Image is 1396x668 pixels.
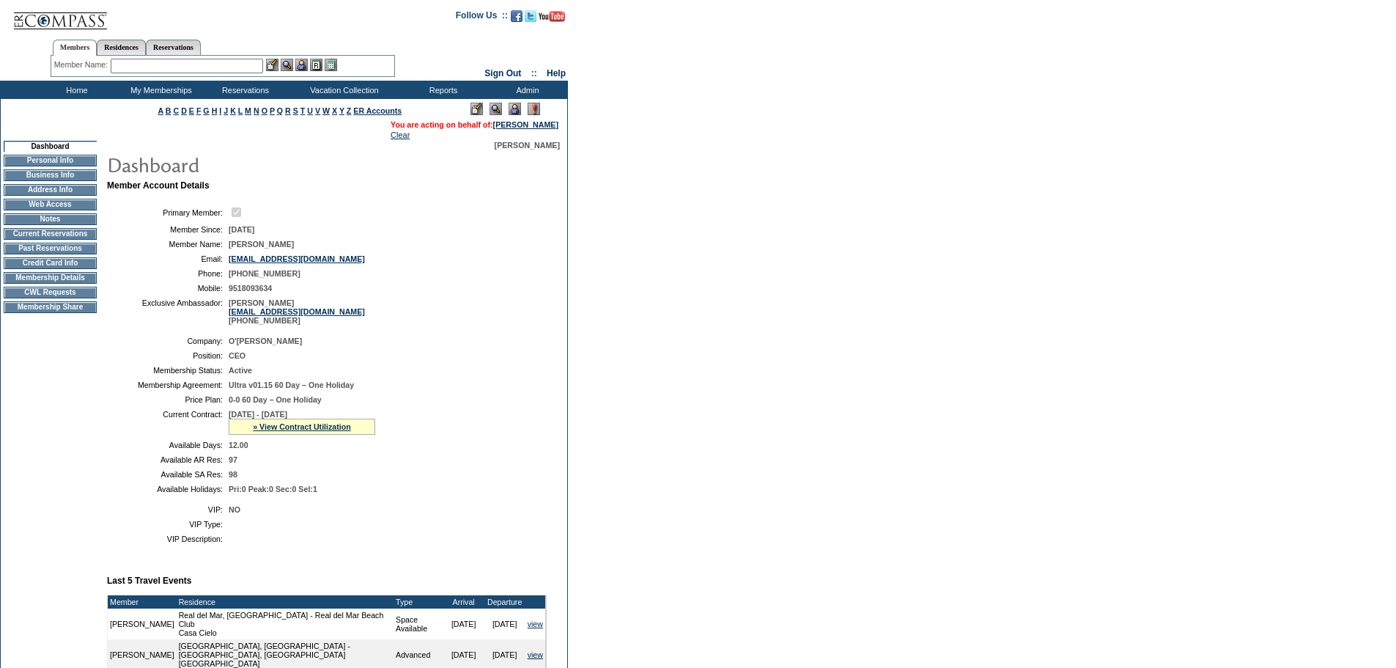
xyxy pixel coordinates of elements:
a: J [224,106,228,115]
td: Membership Share [4,301,97,313]
img: Edit Mode [470,103,483,115]
a: F [196,106,202,115]
span: O'[PERSON_NAME] [229,337,302,345]
b: Last 5 Travel Events [107,576,191,586]
a: L [238,106,243,115]
td: Reservations [202,81,286,99]
td: Available Holidays: [113,485,223,493]
td: Type [394,595,443,609]
td: Membership Status: [113,366,223,375]
span: Active [229,366,252,375]
a: view [528,650,543,659]
td: Home [33,81,117,99]
a: M [245,106,251,115]
span: [PHONE_NUMBER] [229,269,300,278]
td: Member Since: [113,225,223,234]
span: CEO [229,351,245,360]
td: Web Access [4,199,97,210]
img: View [281,59,293,71]
td: Arrival [443,595,484,609]
td: Company: [113,337,223,345]
a: I [219,106,221,115]
span: 12.00 [229,441,248,449]
span: Ultra v01.15 60 Day – One Holiday [229,381,354,389]
td: VIP Type: [113,520,223,529]
td: Departure [484,595,525,609]
td: Admin [484,81,568,99]
img: Follow us on Twitter [525,10,536,22]
td: [DATE] [443,609,484,639]
span: [PERSON_NAME] [PHONE_NUMBER] [229,298,365,325]
td: Real del Mar, [GEOGRAPHIC_DATA] - Real del Mar Beach Club Casa Cielo [177,609,394,639]
td: Follow Us :: [456,9,508,26]
a: » View Contract Utilization [253,422,351,431]
td: Available SA Res: [113,470,223,479]
a: Z [347,106,352,115]
a: Q [277,106,283,115]
a: R [285,106,291,115]
td: Credit Card Info [4,257,97,269]
img: b_calculator.gif [325,59,337,71]
td: Price Plan: [113,395,223,404]
td: Membership Details [4,272,97,284]
a: E [189,106,194,115]
a: Subscribe to our YouTube Channel [539,15,565,23]
a: U [307,106,313,115]
a: Help [547,68,566,78]
a: Sign Out [484,68,521,78]
a: ER Accounts [353,106,402,115]
span: [PERSON_NAME] [229,240,294,249]
td: VIP Description: [113,535,223,543]
td: Vacation Collection [286,81,399,99]
a: [EMAIL_ADDRESS][DOMAIN_NAME] [229,307,365,316]
a: Y [339,106,344,115]
a: A [158,106,163,115]
a: X [332,106,337,115]
a: view [528,620,543,628]
span: :: [531,68,537,78]
td: Phone: [113,269,223,278]
td: My Memberships [117,81,202,99]
td: Current Contract: [113,410,223,435]
a: T [300,106,306,115]
a: H [212,106,218,115]
img: Log Concern/Member Elevation [528,103,540,115]
td: Position: [113,351,223,360]
td: Current Reservations [4,228,97,240]
td: Available AR Res: [113,455,223,464]
img: Impersonate [295,59,308,71]
td: Space Available [394,609,443,639]
span: 98 [229,470,237,479]
a: W [322,106,330,115]
span: 97 [229,455,237,464]
a: K [230,106,236,115]
span: NO [229,505,240,514]
a: G [203,106,209,115]
td: Mobile: [113,284,223,293]
td: [PERSON_NAME] [108,609,177,639]
td: Email: [113,254,223,263]
img: Subscribe to our YouTube Channel [539,11,565,22]
div: Member Name: [54,59,111,71]
td: Notes [4,213,97,225]
a: [PERSON_NAME] [493,120,558,129]
a: S [293,106,298,115]
td: Personal Info [4,155,97,166]
td: Member [108,595,177,609]
td: Primary Member: [113,205,223,219]
img: Reservations [310,59,322,71]
a: N [254,106,259,115]
td: Residence [177,595,394,609]
a: Residences [97,40,146,55]
td: Dashboard [4,141,97,152]
a: Clear [391,131,410,139]
b: Member Account Details [107,180,210,191]
td: Address Info [4,184,97,196]
a: Follow us on Twitter [525,15,536,23]
img: pgTtlDashboard.gif [106,150,399,179]
span: You are acting on behalf of: [391,120,558,129]
td: Exclusive Ambassador: [113,298,223,325]
a: P [270,106,275,115]
a: B [166,106,171,115]
td: Business Info [4,169,97,181]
